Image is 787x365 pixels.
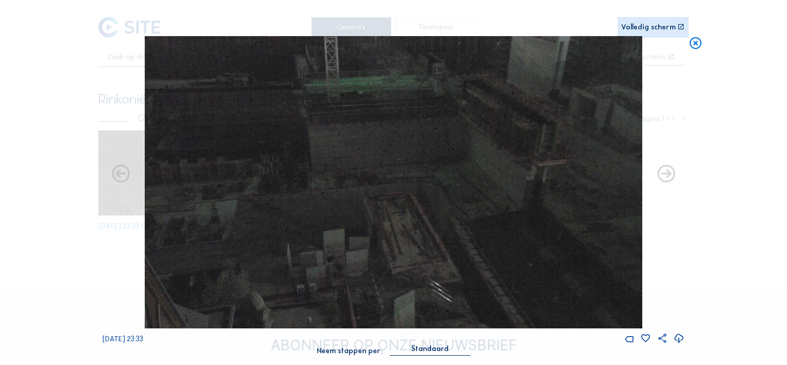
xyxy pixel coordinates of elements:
[656,164,677,185] i: Back
[102,335,143,343] span: [DATE] 23:33
[317,347,382,355] div: Neem stappen per:
[412,344,449,354] div: Standaard
[145,36,642,328] img: Image
[621,24,676,31] div: Volledig scherm
[110,164,131,185] i: Forward
[390,344,470,355] div: Standaard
